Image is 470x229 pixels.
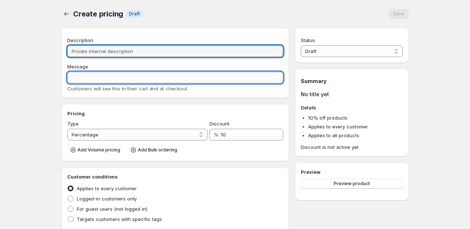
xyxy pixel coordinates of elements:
[308,124,368,129] span: Applies to every customer
[67,64,88,70] span: Message
[67,173,283,180] h3: Customer conditions
[67,86,188,91] span: Customers will see this in their cart and at checkout.
[73,10,123,18] span: Create pricing
[67,110,283,117] h3: Pricing
[77,216,162,222] span: Targets customers with specific tags
[77,196,137,202] span: Logged-in customers only
[67,37,93,43] span: Description
[67,45,283,57] input: Private internal description
[308,132,359,138] span: Applies to all products
[214,132,219,138] span: %
[301,143,403,151] span: Discount is not active yet
[301,37,315,43] span: Status
[301,78,403,85] h1: Summary
[67,121,79,127] span: Type
[67,145,125,155] button: Add Volume pricing
[308,115,348,121] span: 10 % off products
[77,206,147,212] span: For guest users (not logged in)
[77,185,137,191] span: Applies to every customer
[301,168,403,176] h3: Preview
[334,181,370,187] span: Preview product
[138,147,177,153] span: Add Bulk ordering
[77,147,120,153] span: Add Volume pricing
[301,179,403,189] button: Preview product
[129,11,140,17] span: Draft
[301,91,403,98] h1: No title yet
[209,121,230,127] span: Discount
[128,145,182,155] button: Add Bulk ordering
[301,104,403,111] h3: Details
